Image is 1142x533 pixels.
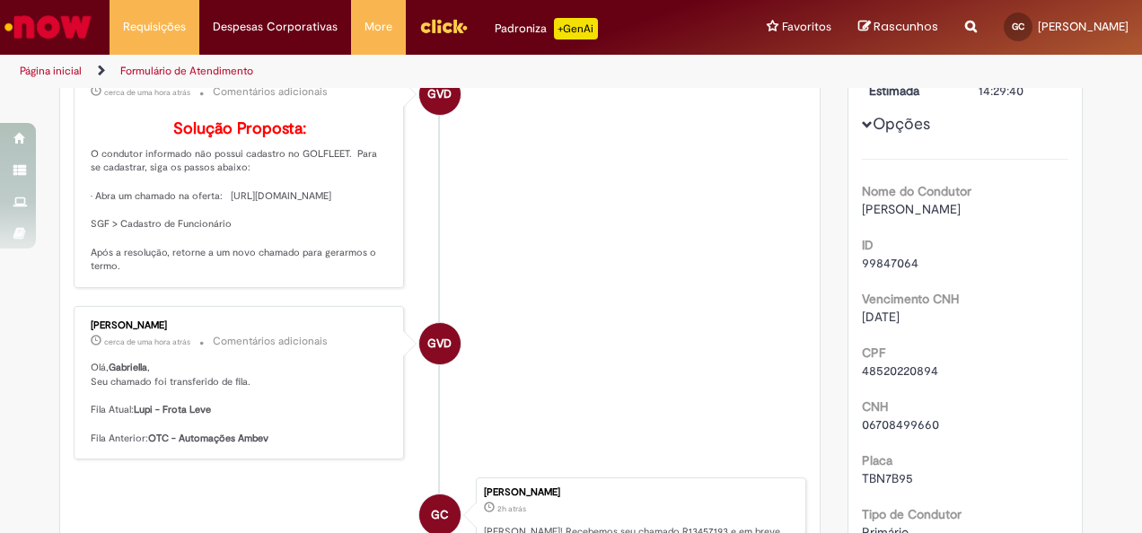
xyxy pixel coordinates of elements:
[91,120,390,274] p: O condutor informado não possui cadastro no GOLFLEET. Para se cadastrar, siga os passos abaixo: •...
[862,201,961,217] span: [PERSON_NAME]
[20,64,82,78] a: Página inicial
[862,416,939,433] span: 06708499660
[419,74,461,115] div: Gustavo Vitor Da Silva Mendonca
[104,336,190,347] time: 28/08/2025 12:06:52
[427,73,452,116] span: GVD
[104,87,190,98] time: 28/08/2025 12:07:59
[862,183,971,199] b: Nome do Condutor
[365,18,392,36] span: More
[13,55,748,88] ul: Trilhas de página
[1012,21,1024,32] span: GC
[862,363,938,379] span: 48520220894
[1038,19,1129,34] span: [PERSON_NAME]
[497,503,526,514] time: 28/08/2025 11:29:37
[419,13,468,39] img: click_logo_yellow_360x200.png
[134,403,211,416] b: Lupi - Frota Leve
[862,506,962,522] b: Tipo de Condutor
[862,237,874,253] b: ID
[862,255,918,271] span: 99847064
[484,487,796,498] div: [PERSON_NAME]
[874,18,938,35] span: Rascunhos
[91,361,390,445] p: Olá, , Seu chamado foi transferido de fila. Fila Atual: Fila Anterior:
[104,87,190,98] span: cerca de uma hora atrás
[213,334,328,349] small: Comentários adicionais
[554,18,598,39] p: +GenAi
[109,361,147,374] b: Gabriella
[782,18,831,36] span: Favoritos
[419,323,461,364] div: Gustavo Vitor Da Silva Mendonca
[858,19,938,36] a: Rascunhos
[120,64,253,78] a: Formulário de Atendimento
[497,503,526,514] span: 2h atrás
[173,118,306,139] b: Solução Proposta:
[862,470,913,486] span: TBN7B95
[862,309,900,325] span: [DATE]
[91,320,390,331] div: [PERSON_NAME]
[213,18,338,36] span: Despesas Corporativas
[213,84,328,100] small: Comentários adicionais
[862,345,885,361] b: CPF
[862,291,959,307] b: Vencimento CNH
[862,398,888,415] b: CNH
[427,322,452,365] span: GVD
[104,336,190,347] span: cerca de uma hora atrás
[148,432,268,445] b: OTC - Automações Ambev
[2,9,94,45] img: ServiceNow
[862,452,892,468] b: Placa
[123,18,186,36] span: Requisições
[495,18,598,39] div: Padroniza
